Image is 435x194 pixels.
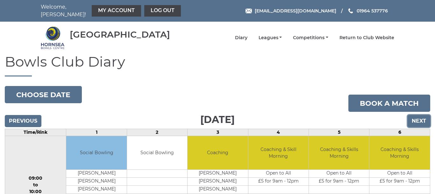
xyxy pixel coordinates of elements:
[127,129,187,136] td: 2
[127,136,187,169] td: Social Bowling
[309,129,369,136] td: 5
[41,3,182,18] nav: Welcome, [PERSON_NAME]!
[348,8,353,13] img: Phone us
[309,169,369,177] td: Open to All
[369,169,430,177] td: Open to All
[248,136,309,169] td: Coaching & Skill Morning
[66,129,127,136] td: 1
[248,177,309,185] td: £5 for 9am - 12pm
[369,129,430,136] td: 6
[188,185,248,193] td: [PERSON_NAME]
[357,8,388,14] span: 01964 537776
[188,177,248,185] td: [PERSON_NAME]
[309,136,369,169] td: Coaching & Skills Morning
[188,136,248,169] td: Coaching
[255,8,336,14] span: [EMAIL_ADDRESS][DOMAIN_NAME]
[188,129,248,136] td: 3
[5,115,41,127] input: Previous
[369,177,430,185] td: £5 for 9am - 12pm
[309,177,369,185] td: £5 for 9am - 12pm
[248,129,309,136] td: 4
[92,5,141,17] a: My Account
[5,129,66,136] td: Time/Rink
[41,26,65,50] img: Hornsea Bowls Centre
[235,35,247,41] a: Diary
[369,136,430,169] td: Coaching & Skills Morning
[259,35,282,41] a: Leagues
[66,185,126,193] td: [PERSON_NAME]
[5,86,82,103] button: Choose date
[5,54,430,76] h1: Bowls Club Diary
[293,35,328,41] a: Competitions
[144,5,181,17] a: Log out
[70,30,170,40] div: [GEOGRAPHIC_DATA]
[408,115,430,127] input: Next
[347,7,388,14] a: Phone us 01964 537776
[348,95,430,112] a: Book a match
[66,177,126,185] td: [PERSON_NAME]
[188,169,248,177] td: [PERSON_NAME]
[339,35,394,41] a: Return to Club Website
[246,7,336,14] a: Email [EMAIL_ADDRESS][DOMAIN_NAME]
[246,9,252,13] img: Email
[66,169,126,177] td: [PERSON_NAME]
[66,136,126,169] td: Social Bowling
[248,169,309,177] td: Open to All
